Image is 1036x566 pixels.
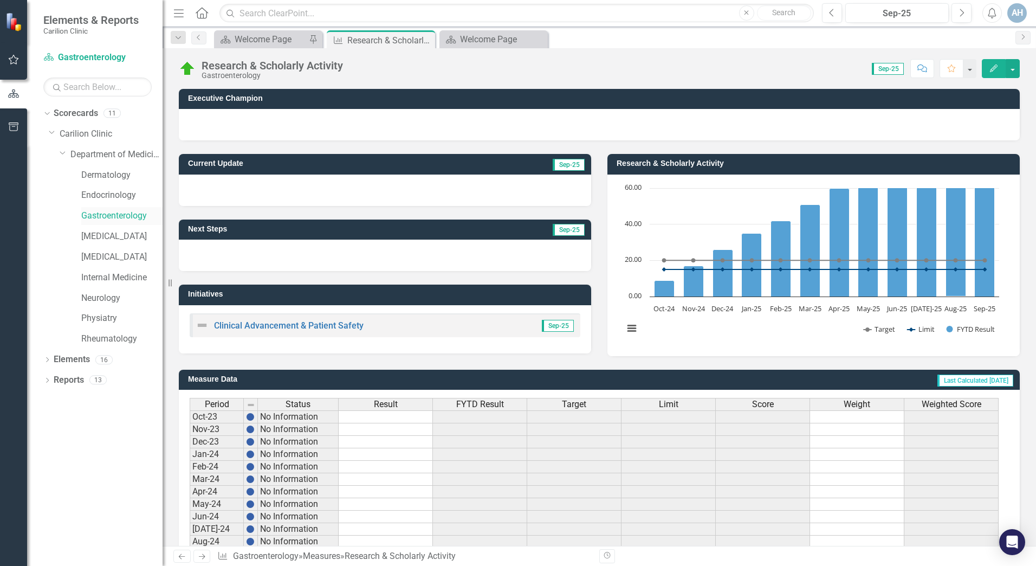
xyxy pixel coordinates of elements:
div: 13 [89,376,107,385]
span: Weighted Score [922,400,981,409]
path: Aug-25, 20. Target. [954,258,958,262]
a: Elements [54,353,90,366]
span: FYTD Result [456,400,504,409]
path: Apr-25, 60. FYTD Result. [830,188,850,297]
path: Jul-25, 81. FYTD Result. [917,150,937,297]
path: Mar-25, 15. Limit. [808,267,812,272]
a: Carilion Clinic [60,128,163,140]
a: Measures [303,551,340,561]
path: Jun-25, 75. FYTD Result. [888,161,908,297]
a: Gastroenterology [233,551,299,561]
img: ClearPoint Strategy [5,12,24,31]
path: Feb-25, 20. Target. [779,258,783,262]
path: May-25, 20. Target. [866,258,871,262]
text: Oct-24 [653,304,675,313]
img: BgCOk07PiH71IgAAAABJRU5ErkJggg== [246,438,255,446]
text: 40.00 [625,218,642,228]
img: Not Defined [196,319,209,332]
text: Sep-25 [974,304,995,313]
text: Jan-25 [741,304,761,313]
button: Show Limit [908,324,935,334]
td: Apr-24 [190,486,244,498]
button: View chart menu, Chart [624,321,639,336]
path: Nov-24, 15. Limit. [691,267,696,272]
div: Sep-25 [849,7,945,20]
div: Welcome Page [235,33,306,46]
td: Aug-24 [190,536,244,548]
path: Aug-25, 89. FYTD Result. [946,136,966,296]
h3: Executive Champion [188,94,1014,102]
text: 60.00 [625,182,642,192]
div: 16 [95,355,113,364]
small: Carilion Clinic [43,27,139,35]
td: Oct-23 [190,410,244,423]
span: Sep-25 [542,320,574,332]
path: Jan-25, 20. Target. [750,258,754,262]
div: 11 [103,109,121,118]
g: Target, series 1 of 3. Line with 12 data points. [662,258,987,262]
td: Feb-24 [190,461,244,473]
path: Oct-24, 20. Target. [662,258,666,262]
button: Search [757,5,811,21]
path: Nov-24, 17. FYTD Result. [684,266,704,297]
path: Jan-25, 35. FYTD Result. [742,233,762,297]
button: Show Target [864,324,896,334]
img: BgCOk07PiH71IgAAAABJRU5ErkJggg== [246,425,255,434]
path: Feb-25, 15. Limit. [779,267,783,272]
path: Dec-24, 15. Limit. [721,267,725,272]
span: Result [374,400,398,409]
text: Mar-25 [799,304,821,313]
h3: Current Update [188,159,437,168]
td: No Information [258,448,339,461]
span: Sep-25 [872,63,904,75]
span: Weight [844,400,870,409]
td: No Information [258,498,339,511]
button: Sep-25 [845,3,949,23]
a: Gastroenterology [81,210,163,222]
a: Welcome Page [217,33,306,46]
span: Limit [659,400,678,409]
span: Sep-25 [553,224,585,236]
img: BgCOk07PiH71IgAAAABJRU5ErkJggg== [246,525,255,533]
td: Dec-23 [190,436,244,448]
g: Limit, series 2 of 3. Line with 12 data points. [662,267,987,272]
td: No Information [258,486,339,498]
div: Welcome Page [460,33,545,46]
a: [MEDICAL_DATA] [81,230,163,243]
h3: Measure Data [188,375,511,383]
svg: Interactive chart [618,183,1005,345]
span: Score [752,400,774,409]
text: 20.00 [625,254,642,264]
text: May-25 [857,304,880,313]
input: Search ClearPoint... [219,4,814,23]
td: May-24 [190,498,244,511]
img: BgCOk07PiH71IgAAAABJRU5ErkJggg== [246,500,255,509]
div: Research & Scholarly Activity [202,60,343,72]
a: Endocrinology [81,189,163,202]
td: No Information [258,511,339,523]
input: Search Below... [43,78,152,97]
text: Dec-24 [711,304,734,313]
a: Dermatology [81,169,163,182]
td: Jun-24 [190,511,244,523]
img: BgCOk07PiH71IgAAAABJRU5ErkJggg== [246,537,255,546]
path: Mar-25, 51. FYTD Result. [800,204,820,297]
td: No Information [258,423,339,436]
path: Aug-25, 15. Limit. [954,267,958,272]
path: Oct-24, 15. Limit. [662,267,666,272]
a: Welcome Page [442,33,545,46]
div: Chart. Highcharts interactive chart. [618,183,1009,345]
td: No Information [258,436,339,448]
span: Sep-25 [553,159,585,171]
img: BgCOk07PiH71IgAAAABJRU5ErkJggg== [246,413,255,421]
td: Nov-23 [190,423,244,436]
div: Research & Scholarly Activity [347,34,432,47]
td: No Information [258,410,339,423]
span: Status [286,400,310,409]
path: Jun-25, 15. Limit. [895,267,899,272]
td: No Information [258,461,339,473]
path: Nov-24, 20. Target. [691,258,696,262]
img: 8DAGhfEEPCf229AAAAAElFTkSuQmCC [247,401,255,409]
img: BgCOk07PiH71IgAAAABJRU5ErkJggg== [246,512,255,521]
text: Apr-25 [828,304,850,313]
